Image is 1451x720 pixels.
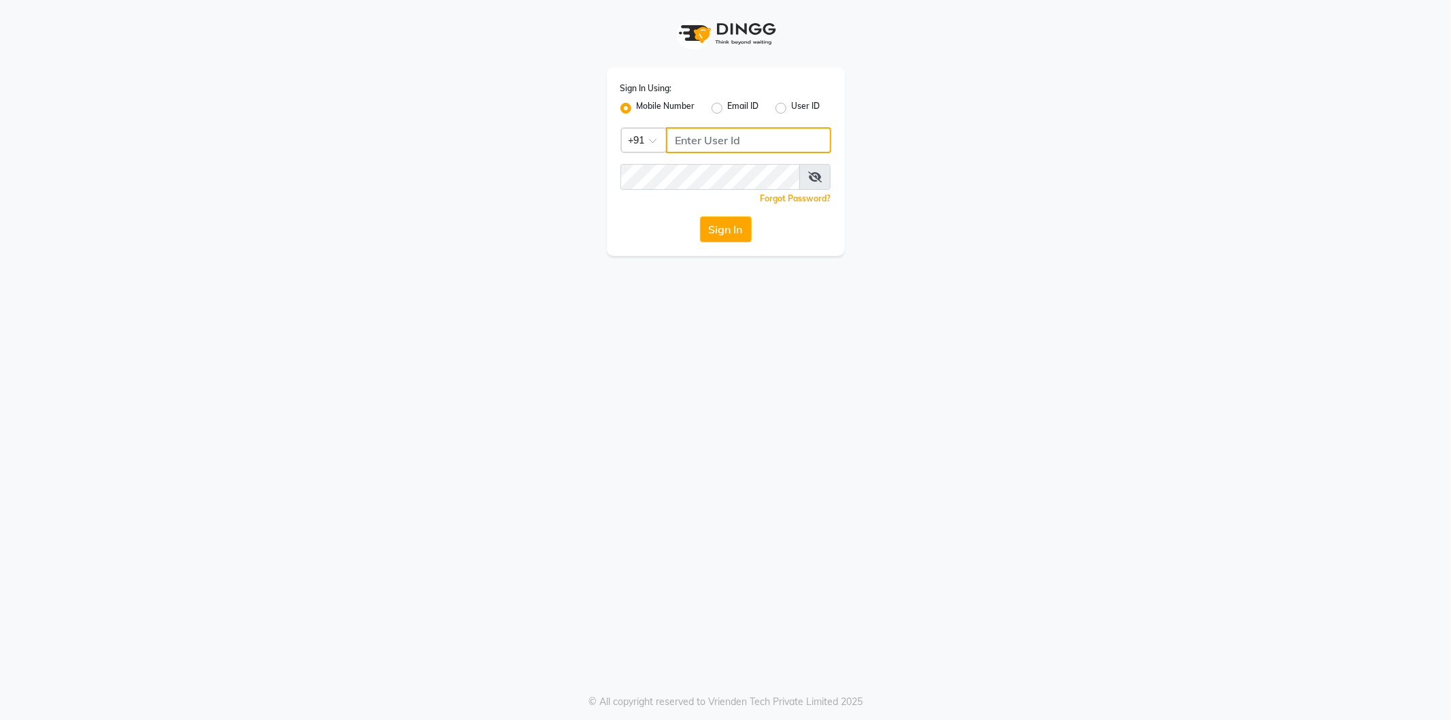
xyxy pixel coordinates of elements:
[792,100,820,116] label: User ID
[761,193,831,203] a: Forgot Password?
[666,127,831,153] input: Username
[637,100,695,116] label: Mobile Number
[728,100,759,116] label: Email ID
[620,82,672,95] label: Sign In Using:
[671,14,780,54] img: logo1.svg
[620,164,801,190] input: Username
[700,216,752,242] button: Sign In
